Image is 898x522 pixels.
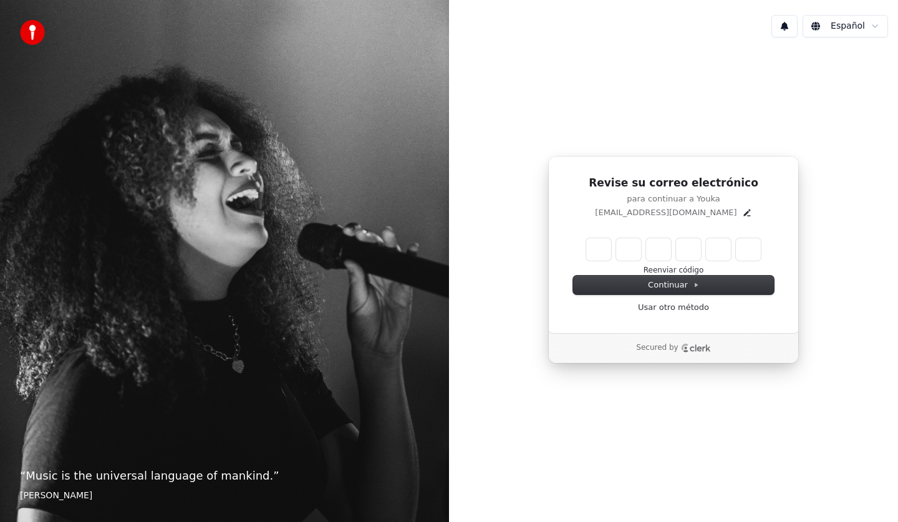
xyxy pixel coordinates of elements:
[681,344,711,352] a: Clerk logo
[644,266,704,276] button: Reenviar código
[636,343,678,353] p: Secured by
[20,490,429,502] footer: [PERSON_NAME]
[573,193,774,205] p: para continuar a Youka
[638,302,709,313] a: Usar otro método
[595,207,736,218] p: [EMAIL_ADDRESS][DOMAIN_NAME]
[573,176,774,191] h1: Revise su correo electrónico
[648,279,699,291] span: Continuar
[20,467,429,485] p: “ Music is the universal language of mankind. ”
[573,276,774,294] button: Continuar
[742,208,752,218] button: Edit
[586,238,761,261] input: Enter verification code
[20,20,45,45] img: youka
